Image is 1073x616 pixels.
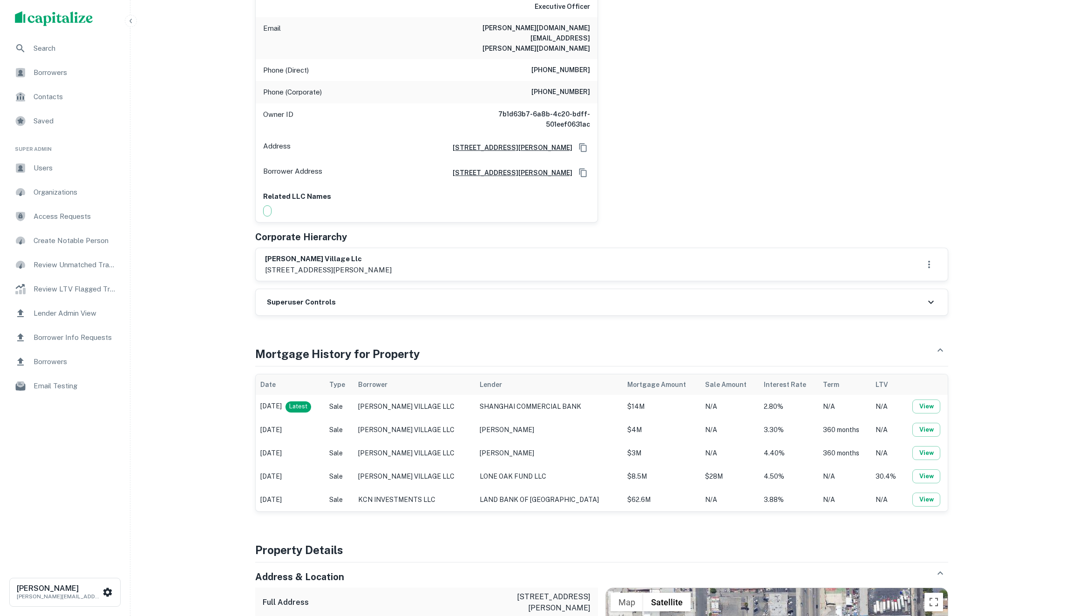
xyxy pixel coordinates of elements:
h6: Full Address [263,597,309,608]
button: View [912,493,940,507]
h6: [PERSON_NAME][DOMAIN_NAME][EMAIL_ADDRESS][PERSON_NAME][DOMAIN_NAME] [478,23,590,54]
div: Organizations [7,181,122,203]
a: Borrower Info Requests [7,326,122,349]
p: Phone (Direct) [263,65,309,76]
h6: Superuser Controls [267,297,336,308]
td: KCN INVESTMENTS LLC [353,488,475,511]
a: Access Requests [7,205,122,228]
p: Email [263,23,281,54]
td: [DATE] [256,488,325,511]
td: Sale [325,418,353,441]
th: LTV [871,374,905,395]
td: [PERSON_NAME] [475,441,623,465]
span: Borrowers [34,356,117,367]
h5: Corporate Hierarchy [255,230,347,244]
p: [STREET_ADDRESS][PERSON_NAME] [507,591,591,614]
h4: Mortgage History for Property [255,345,420,362]
a: Email Testing [7,375,122,397]
p: [STREET_ADDRESS][PERSON_NAME] [265,264,392,276]
td: N/A [871,395,905,418]
span: Borrower Info Requests [34,332,117,343]
td: [PERSON_NAME] VILLAGE LLC [353,465,475,488]
th: Sale Amount [700,374,759,395]
button: Toggle fullscreen view [924,593,943,611]
a: Users [7,157,122,179]
button: View [912,423,940,437]
a: Review Unmatched Transactions [7,254,122,276]
button: Show satellite imagery [643,593,691,611]
td: Sale [325,441,353,465]
p: Related LLC Names [263,191,590,202]
td: N/A [700,441,759,465]
p: Address [263,141,291,155]
p: Borrower Address [263,166,322,180]
td: 360 months [818,441,871,465]
span: Saved [34,115,117,127]
p: Phone (Corporate) [263,87,322,98]
a: Borrowers [7,351,122,373]
td: [PERSON_NAME] [475,418,623,441]
td: Sale [325,395,353,418]
td: [DATE] [256,418,325,441]
iframe: Chat Widget [1026,542,1073,586]
span: Contacts [34,91,117,102]
a: [STREET_ADDRESS][PERSON_NAME] [445,142,572,153]
a: Contacts [7,86,122,108]
span: Latest [285,402,311,411]
td: 2.80% [759,395,818,418]
td: N/A [871,488,905,511]
td: [DATE] [256,441,325,465]
th: Mortgage Amount [623,374,701,395]
a: Review LTV Flagged Transactions [7,278,122,300]
h6: 7b1d63b7-6a8b-4c20-bdff-501eef0631ac [478,109,590,129]
td: 4.50% [759,465,818,488]
a: Search [7,37,122,60]
span: Access Requests [34,211,117,222]
a: Lender Admin View [7,302,122,325]
h6: [PHONE_NUMBER] [531,65,590,76]
button: View [912,469,940,483]
td: N/A [818,395,871,418]
td: [DATE] [256,465,325,488]
a: [STREET_ADDRESS][PERSON_NAME] [445,168,572,178]
td: $4M [623,418,701,441]
button: [PERSON_NAME][PERSON_NAME][EMAIL_ADDRESS][DOMAIN_NAME] [9,578,121,607]
td: $8.5M [623,465,701,488]
button: View [912,446,940,460]
td: 4.40% [759,441,818,465]
a: Borrowers [7,61,122,84]
th: Lender [475,374,623,395]
a: Create Notable Person [7,230,122,252]
td: N/A [700,488,759,511]
span: Search [34,43,117,54]
span: Organizations [34,187,117,198]
a: Saved [7,110,122,132]
span: Users [34,162,117,174]
th: Type [325,374,353,395]
td: N/A [818,465,871,488]
td: 3.88% [759,488,818,511]
th: Term [818,374,871,395]
td: [PERSON_NAME] VILLAGE LLC [353,418,475,441]
th: Interest Rate [759,374,818,395]
td: N/A [700,418,759,441]
td: 3.30% [759,418,818,441]
span: Borrowers [34,67,117,78]
th: Borrower [353,374,475,395]
td: LAND BANK OF [GEOGRAPHIC_DATA] [475,488,623,511]
td: $28M [700,465,759,488]
td: $14M [623,395,701,418]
